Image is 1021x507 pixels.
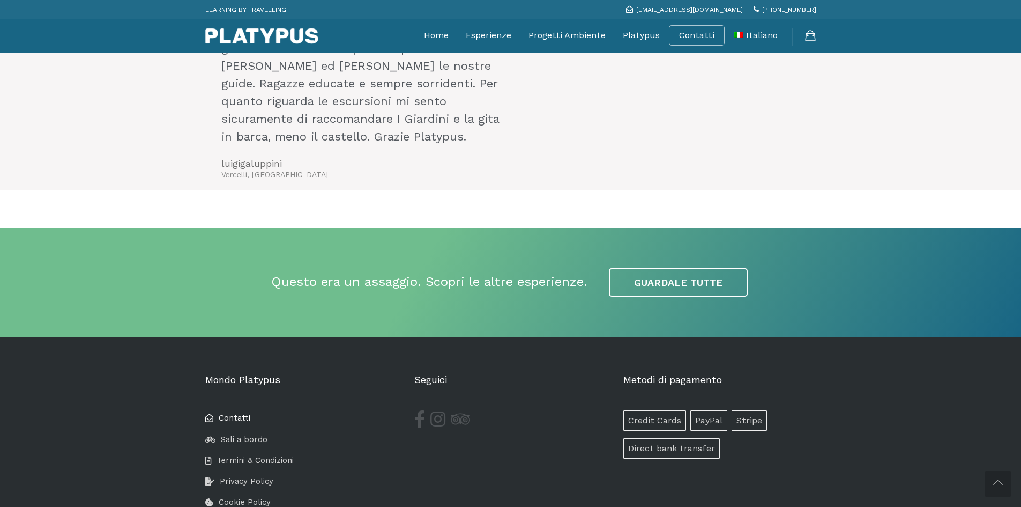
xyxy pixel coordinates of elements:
[205,413,250,423] a: Contatti
[466,22,511,49] a: Esperienze
[626,6,743,13] a: [EMAIL_ADDRESS][DOMAIN_NAME]
[205,497,271,507] a: Cookie Policy
[205,435,267,444] a: Sali a bordo
[220,476,273,486] span: Privacy Policy
[732,410,767,431] span: Stripe
[690,410,727,431] span: PayPal
[271,274,587,289] span: Questo era un assaggio. Scopri le altre esperienze.
[205,28,318,44] img: Platypus
[217,455,294,465] span: Termini & Condizioni
[205,374,398,396] h3: Mondo Platypus
[623,374,816,396] h3: Metodi di pagamento
[636,6,743,13] span: [EMAIL_ADDRESS][DOMAIN_NAME]
[609,268,748,297] a: GUARDALE TUTTE
[754,6,816,13] a: [PHONE_NUMBER]
[623,22,660,49] a: Platypus
[221,435,267,444] span: Sali a bordo
[205,3,286,17] p: LEARNING BY TRAVELLING
[746,30,778,40] span: Italiano
[424,22,449,49] a: Home
[205,476,273,486] a: Privacy Policy
[221,156,328,171] div: luigigaluppini
[205,455,294,465] a: Termini & Condizioni
[734,22,778,49] a: Italiano
[219,497,271,507] span: Cookie Policy
[623,438,720,459] span: Direct bank transfer
[623,410,686,431] span: Credit Cards
[762,6,816,13] span: [PHONE_NUMBER]
[221,171,328,178] div: Vercelli, [GEOGRAPHIC_DATA]
[414,374,607,396] h3: Seguici
[528,22,606,49] a: Progetti Ambiente
[679,30,714,41] a: Contatti
[219,413,250,423] span: Contatti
